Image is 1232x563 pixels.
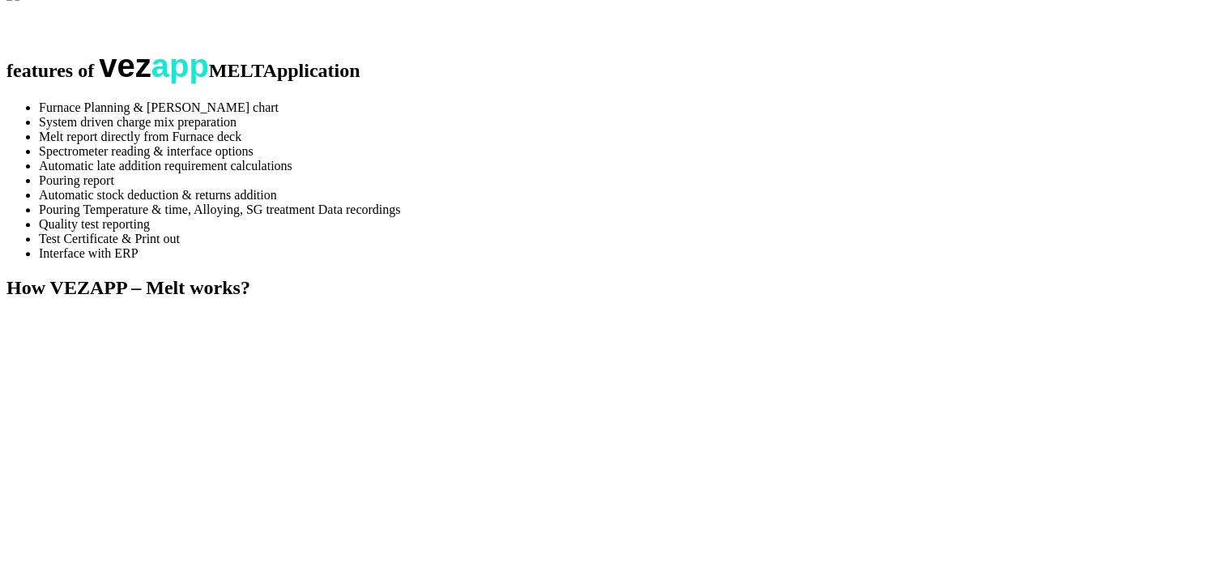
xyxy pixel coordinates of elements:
li: Automatic late addition requirement calculations [39,159,1226,173]
h2: How VEZAPP – Melt works? [6,277,1226,299]
li: Spectrometer reading & interface options [39,144,1226,159]
li: System driven charge mix preparation [39,115,1226,130]
li: Interface with ERP [39,246,1226,261]
span: vez [99,48,151,83]
li: Pouring report [39,173,1226,188]
li: Melt report directly from Furnace deck [39,130,1226,144]
li: Pouring Temperature & time, Alloying, SG treatment Data recordings [39,203,1226,217]
li: Furnace Planning & [PERSON_NAME] chart [39,100,1226,115]
li: Test Certificate & Print out [39,232,1226,246]
span: MELT [94,60,262,81]
li: Automatic stock deduction & returns addition [39,188,1226,203]
span: app [151,48,209,83]
li: Quality test reporting [39,217,1226,232]
h2: features of Application [6,48,1226,84]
